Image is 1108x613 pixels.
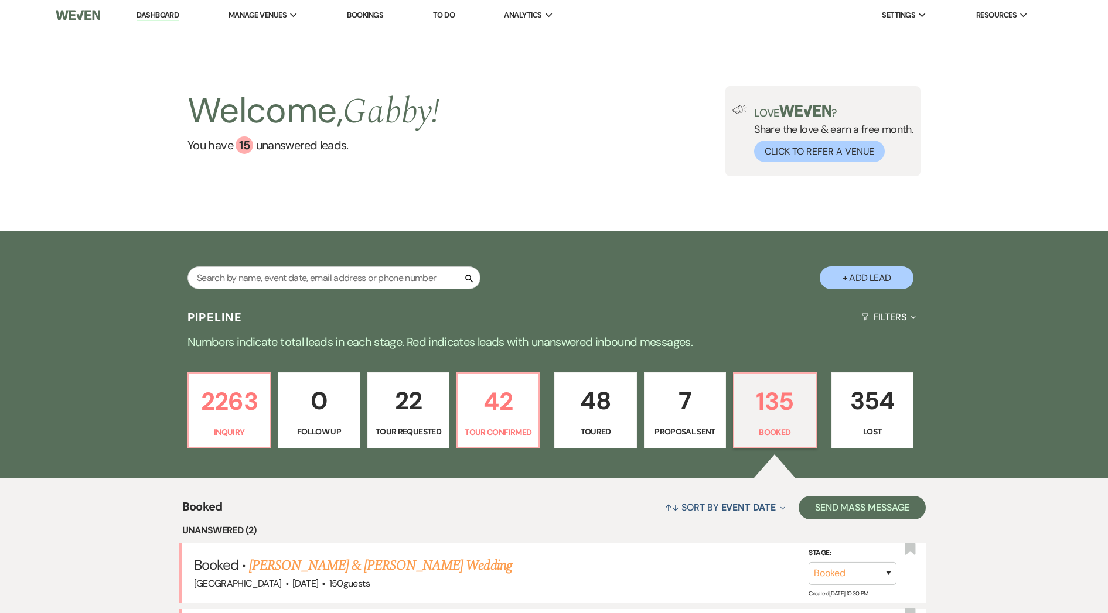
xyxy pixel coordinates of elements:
a: 2263Inquiry [187,372,271,448]
span: Gabby ! [343,85,439,139]
p: Love ? [754,105,913,118]
p: 135 [741,382,808,421]
span: [GEOGRAPHIC_DATA] [194,577,282,590]
a: Dashboard [137,10,179,21]
a: [PERSON_NAME] & [PERSON_NAME] Wedding [249,555,512,576]
img: weven-logo-green.svg [779,105,831,117]
span: [DATE] [292,577,318,590]
a: 42Tour Confirmed [456,372,540,448]
span: Event Date [721,501,776,513]
h3: Pipeline [187,309,243,326]
p: Lost [839,425,906,438]
span: Created: [DATE] 10:30 PM [809,589,868,597]
p: 2263 [196,382,262,421]
a: 7Proposal Sent [644,372,726,448]
button: Click to Refer a Venue [754,141,885,162]
button: Filters [857,302,921,333]
span: ↑↓ [665,501,679,513]
span: Analytics [504,9,541,21]
span: Manage Venues [229,9,287,21]
button: Sort By Event Date [660,492,789,523]
p: 354 [839,381,906,420]
span: Booked [194,556,238,574]
span: Resources [976,9,1017,21]
p: 0 [285,381,352,420]
label: Stage: [809,547,896,560]
a: 135Booked [733,372,816,448]
button: Send Mass Message [799,496,926,519]
input: Search by name, event date, email address or phone number [187,266,480,289]
a: You have 15 unanswered leads. [187,136,439,154]
p: 42 [465,382,531,421]
a: 354Lost [831,372,913,448]
img: loud-speaker-illustration.svg [732,105,747,114]
a: 22Tour Requested [367,372,449,448]
a: 0Follow Up [278,372,360,448]
a: 48Toured [554,372,636,448]
p: Inquiry [196,426,262,439]
a: To Do [433,10,455,20]
p: Numbers indicate total leads in each stage. Red indicates leads with unanswered inbound messages. [132,333,976,351]
p: 22 [375,381,442,420]
span: 150 guests [329,577,370,590]
p: Tour Confirmed [465,426,531,439]
div: 15 [236,136,253,154]
p: 48 [562,381,629,420]
a: Bookings [347,10,383,20]
span: Settings [882,9,915,21]
p: Proposal Sent [652,425,718,438]
button: + Add Lead [820,266,913,289]
img: Weven Logo [56,3,100,28]
h2: Welcome, [187,86,439,136]
li: Unanswered (2) [182,523,926,538]
p: Follow Up [285,425,352,438]
span: Booked [182,498,223,523]
p: Toured [562,425,629,438]
p: Booked [741,426,808,439]
div: Share the love & earn a free month. [747,105,913,162]
p: 7 [652,381,718,420]
p: Tour Requested [375,425,442,438]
